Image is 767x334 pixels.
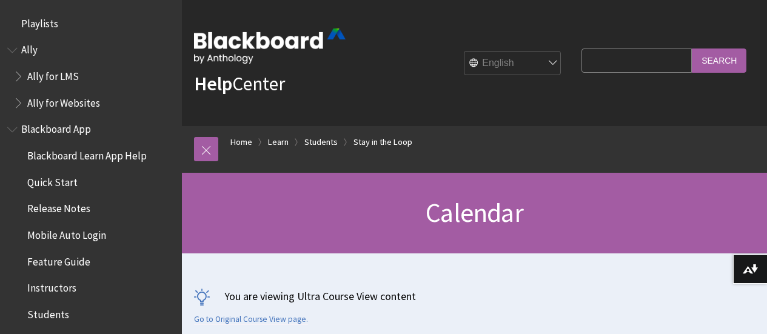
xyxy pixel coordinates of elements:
[27,93,100,109] span: Ally for Websites
[194,72,285,96] a: HelpCenter
[194,28,346,64] img: Blackboard by Anthology
[27,225,106,241] span: Mobile Auto Login
[353,135,412,150] a: Stay in the Loop
[7,40,175,113] nav: Book outline for Anthology Ally Help
[27,278,76,295] span: Instructors
[21,13,58,30] span: Playlists
[692,48,746,72] input: Search
[426,196,523,229] span: Calendar
[27,145,147,162] span: Blackboard Learn App Help
[304,135,338,150] a: Students
[230,135,252,150] a: Home
[27,199,90,215] span: Release Notes
[27,66,79,82] span: Ally for LMS
[464,52,561,76] select: Site Language Selector
[21,40,38,56] span: Ally
[194,72,232,96] strong: Help
[194,289,755,304] p: You are viewing Ultra Course View content
[21,119,91,136] span: Blackboard App
[268,135,289,150] a: Learn
[27,252,90,268] span: Feature Guide
[27,304,69,321] span: Students
[7,13,175,34] nav: Book outline for Playlists
[27,172,78,189] span: Quick Start
[194,314,308,325] a: Go to Original Course View page.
